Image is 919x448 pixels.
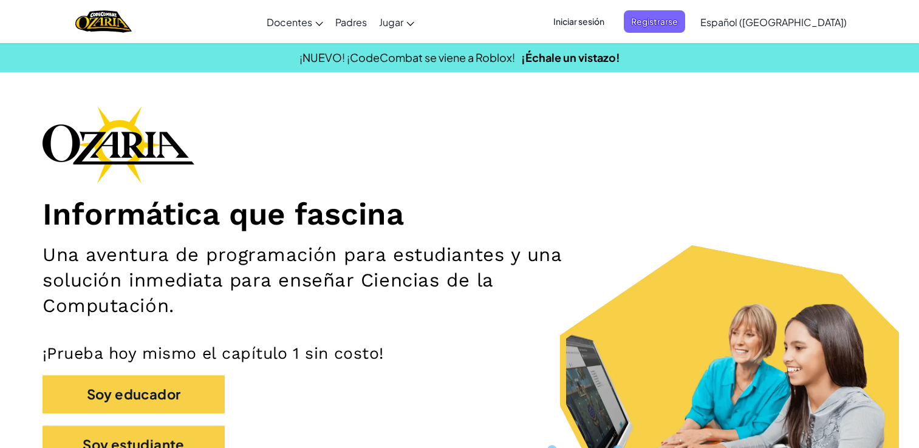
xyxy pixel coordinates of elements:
a: Jugar [373,5,420,38]
button: Soy educador [43,375,225,413]
a: Docentes [261,5,329,38]
button: Iniciar sesión [546,10,612,33]
button: Registrarse [624,10,685,33]
p: ¡Prueba hoy mismo el capítulo 1 sin costo! [43,343,876,363]
span: ¡NUEVO! ¡CodeCombat se viene a Roblox! [299,50,515,64]
span: Jugar [379,16,403,29]
img: Home [75,9,132,34]
a: Español ([GEOGRAPHIC_DATA]) [694,5,853,38]
a: ¡Échale un vistazo! [521,50,620,64]
h2: Una aventura de programación para estudiantes y una solución inmediata para enseñar Ciencias de l... [43,242,601,319]
span: Docentes [267,16,312,29]
img: Ozaria branding logo [43,106,194,183]
h1: Informática que fascina [43,195,876,233]
a: Padres [329,5,373,38]
a: Ozaria by CodeCombat logo [75,9,132,34]
span: Español ([GEOGRAPHIC_DATA]) [700,16,847,29]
